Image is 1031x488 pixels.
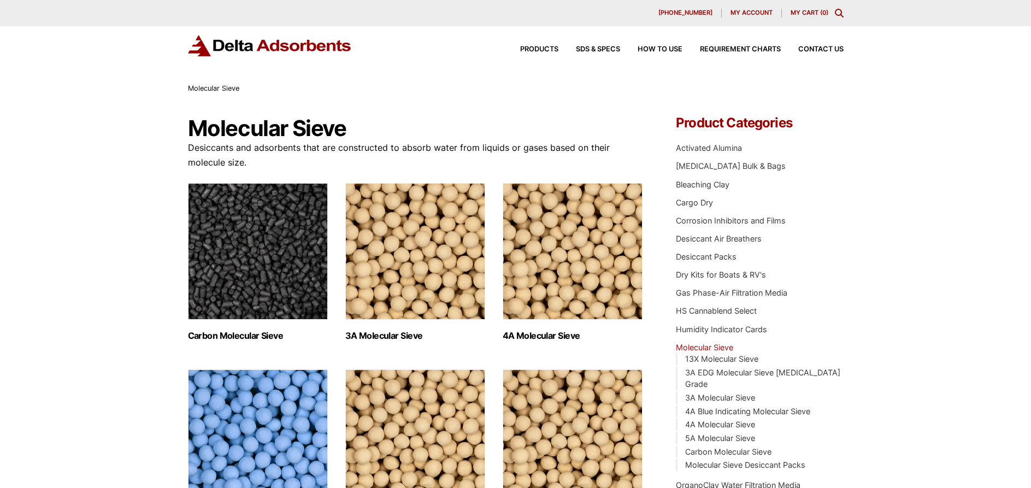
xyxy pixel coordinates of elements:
[722,9,782,17] a: My account
[676,234,762,243] a: Desiccant Air Breathers
[188,331,328,341] h2: Carbon Molecular Sieve
[685,447,771,456] a: Carbon Molecular Sieve
[730,10,773,16] span: My account
[345,183,485,320] img: 3A Molecular Sieve
[345,183,485,341] a: Visit product category 3A Molecular Sieve
[685,460,805,469] a: Molecular Sieve Desiccant Packs
[558,46,620,53] a: SDS & SPECS
[620,46,682,53] a: How to Use
[658,10,712,16] span: [PHONE_NUMBER]
[676,288,787,297] a: Gas Phase-Air Filtration Media
[188,183,328,320] img: Carbon Molecular Sieve
[520,46,558,53] span: Products
[503,183,643,320] img: 4A Molecular Sieve
[835,9,844,17] div: Toggle Modal Content
[676,270,766,279] a: Dry Kits for Boats & RV's
[685,407,810,416] a: 4A Blue Indicating Molecular Sieve
[676,143,742,152] a: Activated Alumina
[685,393,755,402] a: 3A Molecular Sieve
[676,306,757,315] a: HS Cannablend Select
[676,252,737,261] a: Desiccant Packs
[791,9,828,16] a: My Cart (0)
[650,9,722,17] a: [PHONE_NUMBER]
[676,216,786,225] a: Corrosion Inhibitors and Films
[188,140,644,170] p: Desiccants and adsorbents that are constructed to absorb water from liquids or gases based on the...
[676,343,733,352] a: Molecular Sieve
[676,161,786,170] a: [MEDICAL_DATA] Bulk & Bags
[781,46,844,53] a: Contact Us
[576,46,620,53] span: SDS & SPECS
[503,331,643,341] h2: 4A Molecular Sieve
[676,180,729,189] a: Bleaching Clay
[798,46,844,53] span: Contact Us
[682,46,781,53] a: Requirement Charts
[503,183,643,341] a: Visit product category 4A Molecular Sieve
[676,116,843,130] h4: Product Categories
[685,433,755,443] a: 5A Molecular Sieve
[676,325,767,334] a: Humidity Indicator Cards
[188,84,239,92] span: Molecular Sieve
[676,198,713,207] a: Cargo Dry
[503,46,558,53] a: Products
[822,9,826,16] span: 0
[188,35,352,56] img: Delta Adsorbents
[685,420,755,429] a: 4A Molecular Sieve
[685,354,758,363] a: 13X Molecular Sieve
[188,183,328,341] a: Visit product category Carbon Molecular Sieve
[188,116,644,140] h1: Molecular Sieve
[700,46,781,53] span: Requirement Charts
[685,368,840,389] a: 3A EDG Molecular Sieve [MEDICAL_DATA] Grade
[345,331,485,341] h2: 3A Molecular Sieve
[638,46,682,53] span: How to Use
